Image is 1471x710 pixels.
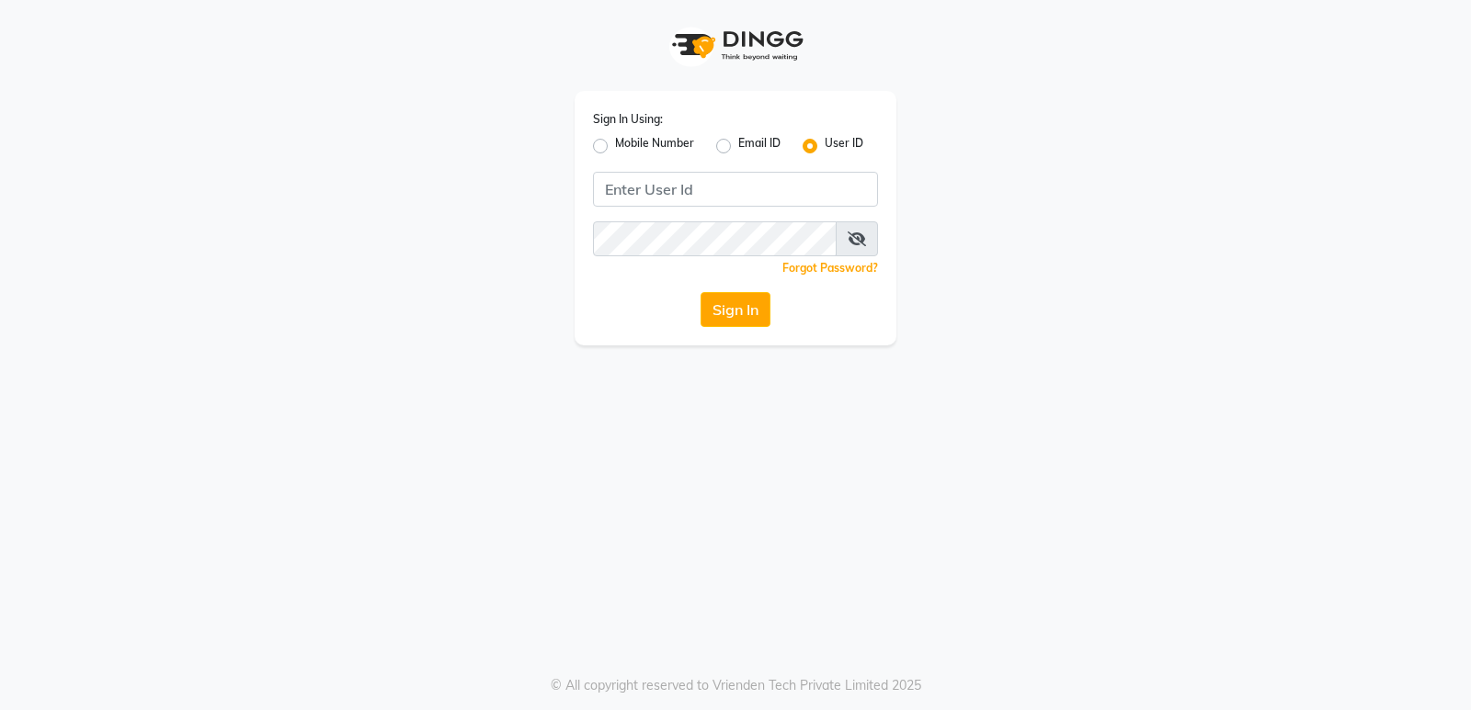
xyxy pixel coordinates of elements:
label: Mobile Number [615,135,694,157]
label: User ID [825,135,863,157]
input: Username [593,221,837,256]
a: Forgot Password? [782,261,878,275]
button: Sign In [701,292,770,327]
input: Username [593,172,878,207]
label: Email ID [738,135,781,157]
label: Sign In Using: [593,111,663,128]
img: logo1.svg [662,18,809,73]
